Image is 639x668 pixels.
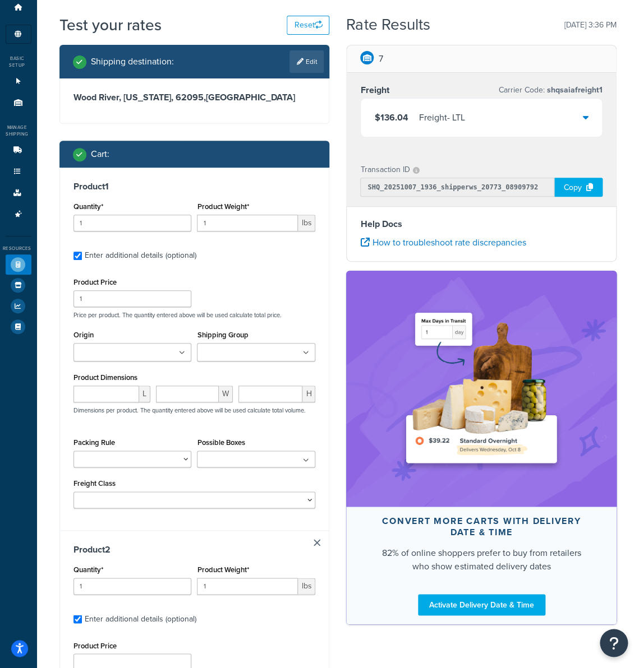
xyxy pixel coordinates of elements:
button: Reset [287,16,329,35]
div: 82% of online shoppers prefer to buy from retailers who show estimated delivery dates [373,546,590,573]
li: Websites [6,71,31,92]
h3: Wood River, [US_STATE], 62095 , [GEOGRAPHIC_DATA] [73,92,316,103]
label: Shipping Group [197,331,248,339]
label: Product Weight* [197,565,249,574]
input: 0.00 [197,578,298,595]
label: Quantity* [73,202,103,211]
label: Quantity* [73,565,103,574]
label: Origin [73,331,94,339]
li: Analytics [6,296,31,316]
input: 0.00 [197,215,298,231]
button: Open Resource Center [600,629,628,657]
li: Help Docs [6,317,31,337]
h3: Product 2 [73,544,316,555]
span: L [139,386,150,402]
label: Possible Boxes [197,438,245,447]
p: [DATE] 3:36 PM [564,17,617,33]
input: 0 [73,215,192,231]
div: Enter additional details (optional) [85,611,196,627]
img: feature-image-ddt-36eae7f7280da8017bfb280eaccd9c446f90b1fe08728e4019434db127062ab4.png [397,287,566,490]
h2: Cart : [91,149,109,159]
li: Marketplace [6,275,31,295]
li: Boxes [6,183,31,203]
div: Enter additional details (optional) [85,248,196,263]
h1: Test your rates [59,14,162,36]
span: lbs [298,578,315,595]
h3: Product 1 [73,181,316,192]
li: Shipping Rules [6,161,31,182]
input: 0 [73,578,192,595]
h2: Rate Results [346,16,430,34]
p: Price per product. The quantity entered above will be used calculate total price. [71,311,319,319]
span: lbs [298,215,315,231]
span: W [219,386,233,402]
h2: Shipping destination : [91,57,174,67]
label: Product Price [73,278,117,286]
input: Enter additional details (optional) [73,252,82,260]
h3: Freight [360,85,389,96]
span: shqsaiafreight1 [545,84,603,96]
p: Transaction ID [360,162,410,178]
p: Dimensions per product. The quantity entered above will be used calculate total volume. [71,406,306,414]
a: Activate Delivery Date & Time [418,594,545,615]
div: Convert more carts with delivery date & time [373,516,590,538]
p: Carrier Code: [499,82,603,98]
a: Remove Item [314,539,320,546]
div: Freight - LTL [419,110,465,126]
span: H [302,386,315,402]
a: Edit [289,50,324,73]
div: Copy [554,178,603,197]
li: Origins [6,92,31,113]
label: Product Weight* [197,202,249,211]
label: Product Price [73,641,117,650]
li: Test Your Rates [6,254,31,275]
label: Product Dimensions [73,373,137,382]
li: Advanced Features [6,204,31,225]
li: Carriers [6,140,31,161]
input: Enter additional details (optional) [73,615,82,623]
label: Packing Rule [73,438,115,447]
h4: Help Docs [360,217,603,231]
label: Freight Class [73,479,116,488]
p: 7 [378,51,383,67]
span: $136.04 [374,111,408,124]
a: How to troubleshoot rate discrepancies [360,236,526,249]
